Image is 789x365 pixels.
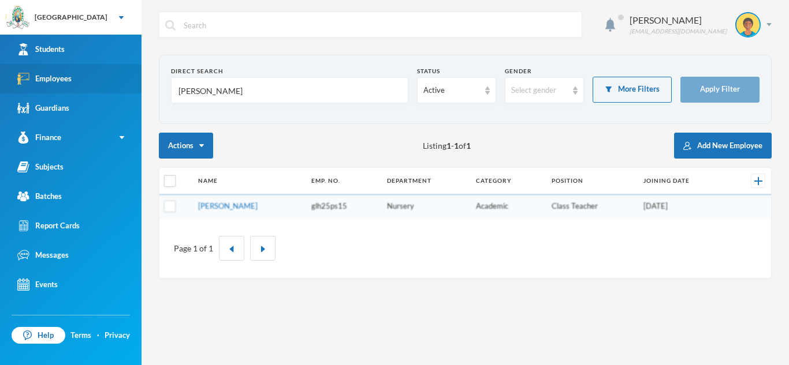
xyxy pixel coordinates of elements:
[423,140,471,152] span: Listing - of
[638,168,730,194] th: Joining Date
[12,327,65,344] a: Help
[505,67,584,76] div: Gender
[171,67,408,76] div: Direct Search
[446,141,451,150] b: 1
[97,330,99,341] div: ·
[17,220,80,232] div: Report Cards
[638,194,730,219] td: [DATE]
[17,43,65,55] div: Students
[159,133,213,159] button: Actions
[70,330,91,341] a: Terms
[174,242,213,254] div: Page 1 of 1
[423,85,479,96] div: Active
[17,190,62,202] div: Batches
[546,168,638,194] th: Position
[381,168,470,194] th: Department
[736,13,760,36] img: STUDENT
[6,6,29,29] img: logo
[17,249,69,261] div: Messages
[593,77,672,103] button: More Filters
[306,194,381,219] td: glh25ps15
[630,13,727,27] div: [PERSON_NAME]
[754,177,762,185] img: +
[17,102,69,114] div: Guardians
[630,27,727,36] div: [EMAIL_ADDRESS][DOMAIN_NAME]
[680,77,760,103] button: Apply Filter
[192,168,306,194] th: Name
[105,330,130,341] a: Privacy
[17,131,61,144] div: Finance
[198,201,258,210] a: [PERSON_NAME]
[17,161,64,173] div: Subjects
[674,133,772,159] button: Add New Employee
[417,67,496,76] div: Status
[306,168,381,194] th: Emp. No.
[183,12,576,38] input: Search
[470,168,546,194] th: Category
[165,20,176,31] img: search
[511,85,567,96] div: Select gender
[17,279,58,291] div: Events
[17,73,72,85] div: Employees
[546,194,638,219] td: Class Teacher
[466,141,471,150] b: 1
[381,194,470,219] td: Nursery
[35,12,107,22] div: [GEOGRAPHIC_DATA]
[470,194,546,219] td: Academic
[177,78,402,104] input: Name, Emp. No, Phone number, Email Address
[454,141,459,150] b: 1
